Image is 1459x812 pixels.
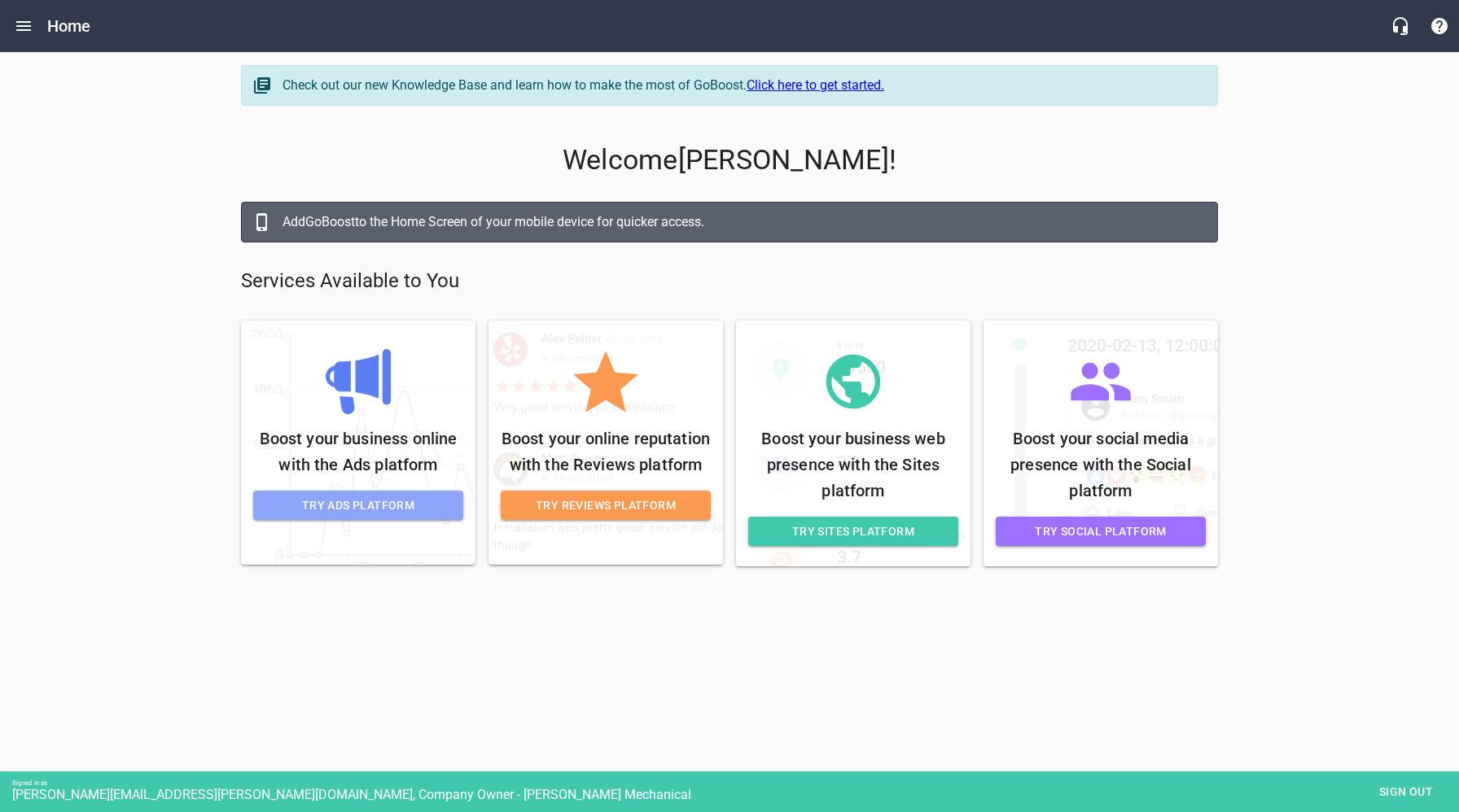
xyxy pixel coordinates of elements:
p: Boost your business online with the Ads platform [253,426,463,478]
h6: Home [47,13,91,39]
p: Boost your social media presence with the Social platform [996,426,1206,504]
p: Services Available to You [241,268,1218,295]
div: Check out our new Knowledge Base and learn how to make the most of GoBoost. [283,76,1201,95]
p: Welcome [PERSON_NAME] ! [241,144,1218,177]
a: Try Ads Platform [253,491,463,521]
span: Try Social Platform [1009,522,1193,542]
span: Try Reviews Platform [514,495,698,516]
div: [PERSON_NAME][EMAIL_ADDRESS][PERSON_NAME][DOMAIN_NAME], Company Owner - [PERSON_NAME] Mechanical [12,787,1459,802]
span: Try Sites Platform [761,522,945,542]
a: Try Social Platform [996,517,1206,547]
p: Boost your online reputation with the Reviews platform [501,426,711,478]
span: Try Ads Platform [266,495,450,516]
a: AddGoBoostto the Home Screen of your mobile device for quicker access. [241,202,1218,242]
div: Add GoBoost to the Home Screen of your mobile device for quicker access. [283,212,1201,232]
span: Sign out [1372,782,1440,802]
a: Try Sites Platform [748,517,958,547]
a: Try Reviews Platform [501,491,711,521]
button: Sign out [1365,777,1447,807]
button: Open drawer [4,7,43,46]
button: Support Portal [1420,7,1459,46]
a: Click here to get started. [747,77,884,93]
p: Boost your business web presence with the Sites platform [748,426,958,504]
div: Signed in as [12,779,1459,787]
button: Live Chat [1381,7,1420,46]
